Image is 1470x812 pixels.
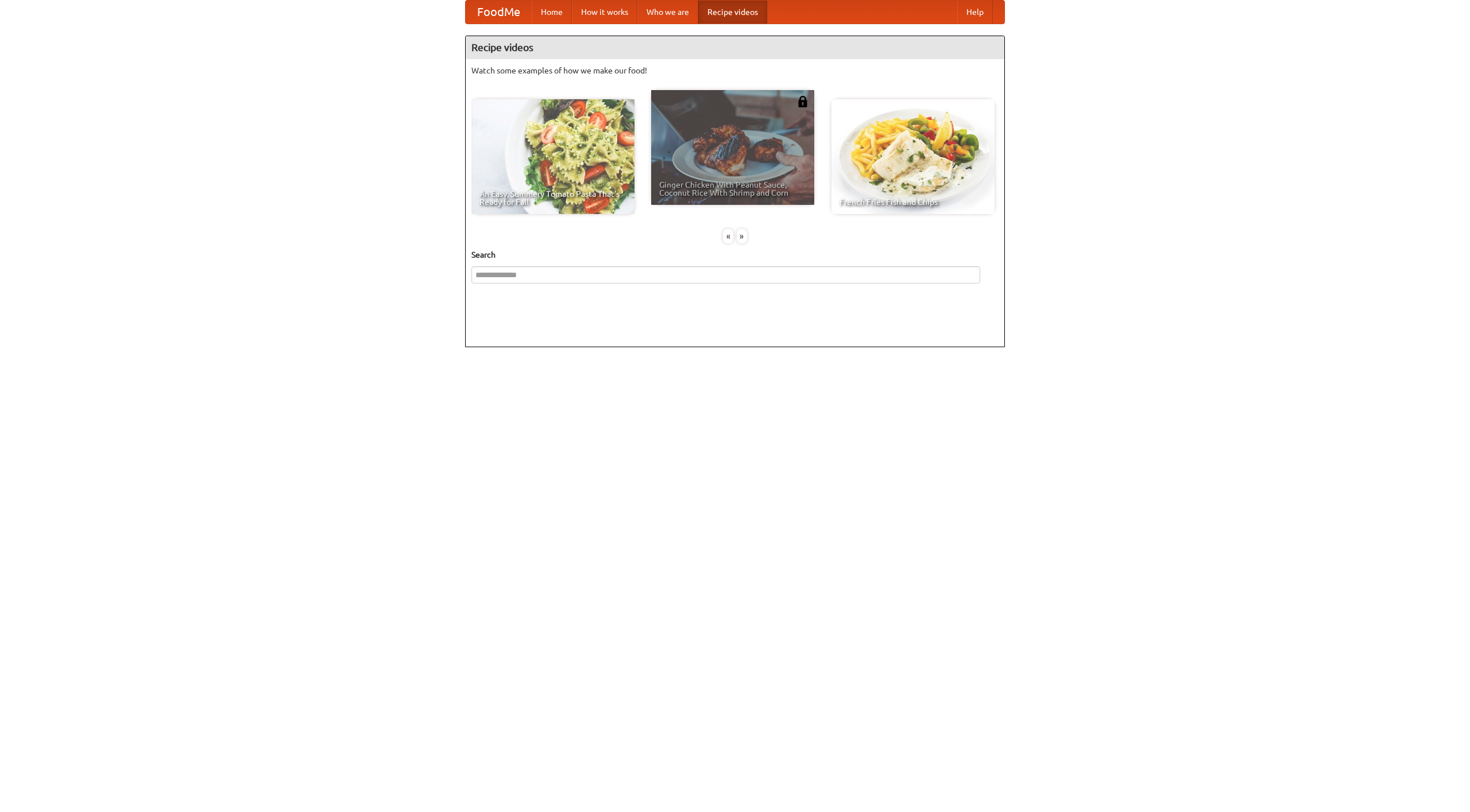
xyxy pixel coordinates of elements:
[797,96,808,107] img: 483408.png
[471,249,999,261] h5: Search
[572,1,637,24] a: How it works
[831,99,995,214] a: French Fries Fish and Chips
[532,1,572,24] a: Home
[737,229,747,243] div: »
[479,190,626,206] span: An Easy, Summery Tomato Pasta That's Ready for Fall
[466,36,1004,59] h4: Recipe videos
[723,229,733,243] div: «
[471,65,999,76] p: Watch some examples of how we make our food!
[840,198,987,206] span: French Fries Fish and Chips
[957,1,993,24] a: Help
[637,1,698,24] a: Who we are
[698,1,767,24] a: Recipe videos
[466,1,532,24] a: FoodMe
[471,99,635,214] a: An Easy, Summery Tomato Pasta That's Ready for Fall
